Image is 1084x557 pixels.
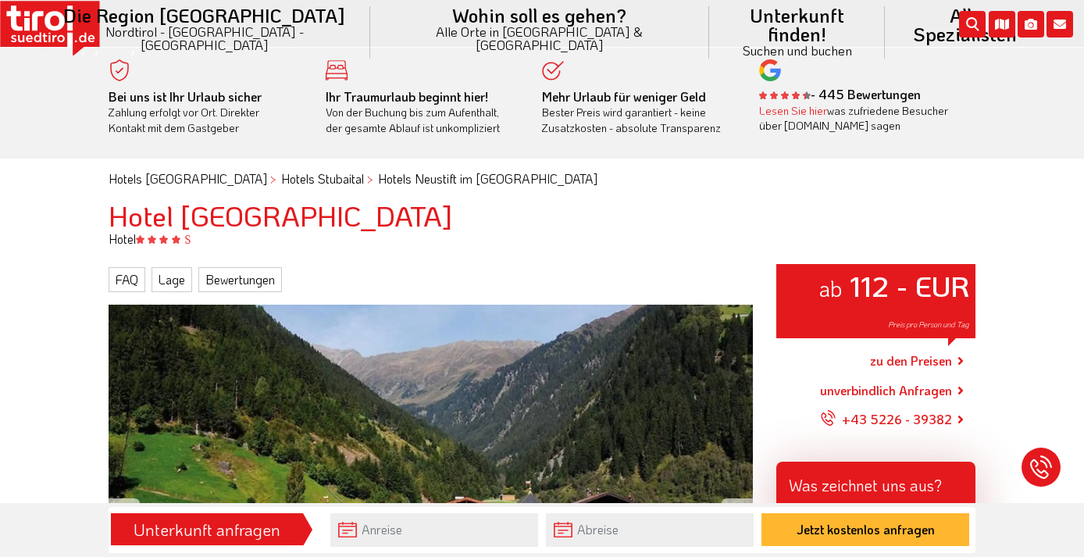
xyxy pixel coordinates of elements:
input: Abreise [546,513,754,547]
a: +43 5226 - 39382 [820,400,952,439]
b: Mehr Urlaub für weniger Geld [542,88,706,105]
a: Lage [152,267,192,292]
i: Fotogalerie [1018,11,1044,37]
div: was zufriedene Besucher über [DOMAIN_NAME] sagen [759,103,953,134]
small: Suchen und buchen [728,44,866,57]
b: Ihr Traumurlaub beginnt hier! [326,88,488,105]
div: Was zeichnet uns aus? [776,462,975,502]
i: Kontakt [1047,11,1073,37]
a: Hotels Stubaital [281,170,364,187]
div: Bester Preis wird garantiert - keine Zusatzkosten - absolute Transparenz [542,89,736,136]
strong: 112 - EUR [850,267,969,304]
span: Preis pro Person und Tag [888,320,969,330]
a: Hotels Neustift im [GEOGRAPHIC_DATA] [378,170,597,187]
div: Hotel [97,230,987,248]
a: Bewertungen [198,267,282,292]
div: Von der Buchung bis zum Aufenthalt, der gesamte Ablauf ist unkompliziert [326,89,519,136]
div: Zahlung erfolgt vor Ort. Direkter Kontakt mit dem Gastgeber [109,89,302,136]
b: - 445 Bewertungen [759,86,921,102]
a: unverbindlich Anfragen [820,381,952,400]
a: Lesen Sie hier [759,103,827,118]
a: Hotels [GEOGRAPHIC_DATA] [109,170,267,187]
i: Karte öffnen [989,11,1015,37]
b: Bei uns ist Ihr Urlaub sicher [109,88,262,105]
small: Alle Orte in [GEOGRAPHIC_DATA] & [GEOGRAPHIC_DATA] [389,25,690,52]
a: FAQ [109,267,145,292]
button: Jetzt kostenlos anfragen [761,513,969,546]
h1: Hotel [GEOGRAPHIC_DATA] [109,200,975,231]
small: Nordtirol - [GEOGRAPHIC_DATA] - [GEOGRAPHIC_DATA] [58,25,351,52]
a: zu den Preisen [870,341,952,380]
small: ab [818,273,843,302]
input: Anreise [330,513,538,547]
div: Unterkunft anfragen [116,516,298,543]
